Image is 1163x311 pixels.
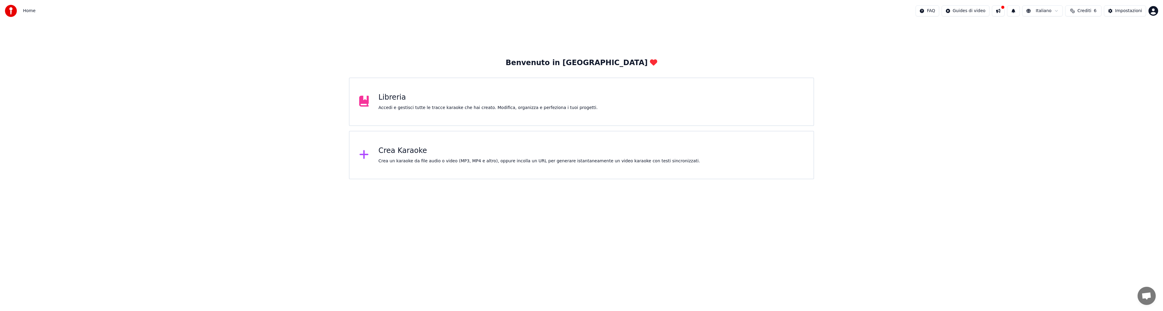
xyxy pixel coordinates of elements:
div: Crea un karaoke da file audio o video (MP3, MP4 e altro), oppure incolla un URL per generare ista... [379,158,700,164]
div: Crea Karaoke [379,146,700,156]
a: Aprire la chat [1138,287,1156,305]
button: Crediti6 [1065,5,1102,16]
button: Impostazioni [1104,5,1146,16]
span: Crediti [1077,8,1091,14]
div: Accedi e gestisci tutte le tracce karaoke che hai creato. Modifica, organizza e perfeziona i tuoi... [379,105,598,111]
img: youka [5,5,17,17]
div: Benvenuto in [GEOGRAPHIC_DATA] [506,58,658,68]
div: Impostazioni [1115,8,1142,14]
button: Guides di video [942,5,989,16]
div: Libreria [379,93,598,102]
span: Home [23,8,35,14]
nav: breadcrumb [23,8,35,14]
button: FAQ [916,5,939,16]
span: 6 [1094,8,1096,14]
